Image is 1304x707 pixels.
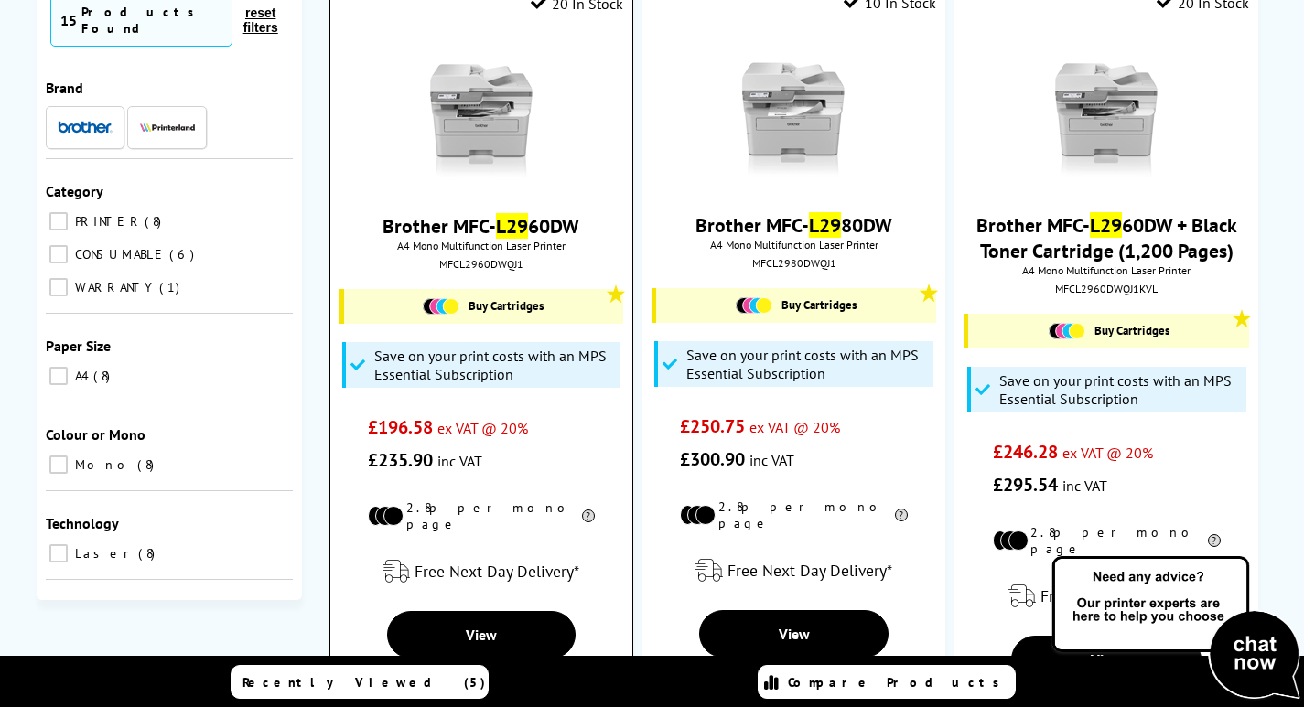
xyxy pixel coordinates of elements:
span: 8 [137,456,158,473]
span: WARRANTY [70,279,157,295]
img: brother-mfc-l2960dw-front-main-small.jpg [413,45,550,182]
input: Mono 8 [49,455,68,474]
span: £235.90 [368,448,433,472]
input: WARRANTY 1 [49,278,68,296]
a: Compare Products [758,665,1016,699]
span: 6 [169,246,199,262]
span: Free Next Day Delivery* [1040,585,1205,606]
img: Open Live Chat window [1048,553,1304,703]
button: reset filters [232,5,288,36]
span: £246.28 [993,440,1058,464]
span: Free Next Day Delivery* [415,561,579,582]
span: £250.75 [680,414,745,438]
span: £196.58 [368,415,433,439]
span: Save on your print costs with an MPS Essential Subscription [374,347,615,383]
li: 2.8p per mono page [368,499,594,532]
span: Mono [70,456,135,473]
span: Technology [46,514,119,532]
li: 2.8p per mono page [680,498,908,531]
span: Category [46,182,103,200]
span: A4 [70,368,92,384]
span: ex VAT @ 20% [437,419,528,437]
span: A4 Mono Multifunction Laser Printer [964,263,1248,277]
input: Laser 8 [49,544,68,562]
mark: L29 [1090,212,1122,238]
img: Brother [58,121,113,134]
a: Brother MFC-L2960DW + Black Toner Cartridge (1,200 Pages) [976,212,1237,263]
span: View [779,625,810,643]
span: Save on your print costs with an MPS Essential Subscription [686,346,929,382]
div: modal_delivery [964,571,1248,622]
span: A4 Mono Multifunction Laser Printer [652,238,936,252]
img: Printerland [140,123,195,132]
img: Cartridges [1049,323,1085,339]
span: Save on your print costs with an MPS Essential Subscription [999,371,1242,408]
input: PRINTER 8 [49,212,68,230]
span: Buy Cartridges [781,297,857,313]
img: Cartridges [736,297,772,314]
span: 8 [145,213,166,230]
span: Compare Products [788,674,1009,691]
a: Buy Cartridges [665,297,927,314]
div: MFCL2980DWQJ1 [656,256,932,270]
input: CONSUMABLE 6 [49,245,68,263]
mark: L29 [496,213,528,239]
img: Cartridges [423,298,459,315]
div: modal_delivery [339,546,622,597]
img: brother-mfc-l2960dw-front-main-small.jpg [1038,44,1175,181]
span: 8 [138,545,159,562]
span: Buy Cartridges [469,298,544,314]
a: Buy Cartridges [977,323,1239,339]
span: ex VAT @ 20% [1062,444,1153,462]
div: MFCL2960DWQJ1KVL [968,282,1244,295]
span: 15 [60,11,77,29]
div: MFCL2960DWQJ1 [344,257,618,271]
span: Recently Viewed (5) [242,674,486,691]
span: £300.90 [680,447,745,471]
span: Brand [46,79,83,97]
span: View [466,626,497,644]
span: Colour or Mono [46,425,145,444]
span: 8 [93,368,114,384]
span: CONSUMABLE [70,246,167,262]
img: brother-mfc-l2980dw-front-main-small.jpg [726,44,863,181]
span: Buy Cartridges [1094,323,1169,338]
span: Laser [70,545,136,562]
span: PRINTER [70,213,143,230]
a: Brother MFC-L2960DW [383,213,579,239]
a: Buy Cartridges [353,298,613,315]
a: View [699,610,889,658]
a: View [387,611,577,659]
span: 1 [159,279,184,295]
li: 2.8p per mono page [993,524,1221,557]
input: A4 8 [49,367,68,385]
span: inc VAT [437,452,482,470]
span: inc VAT [749,451,794,469]
span: Paper Size [46,337,111,355]
mark: L29 [809,212,841,238]
span: inc VAT [1062,477,1107,495]
div: modal_delivery [652,545,936,596]
span: £295.54 [993,473,1058,497]
div: Products Found [81,4,222,37]
span: Free Next Day Delivery* [727,560,892,581]
a: Brother MFC-L2980DW [695,212,892,238]
span: A4 Mono Multifunction Laser Printer [339,239,622,252]
span: ex VAT @ 20% [749,418,840,436]
a: Recently Viewed (5) [231,665,489,699]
